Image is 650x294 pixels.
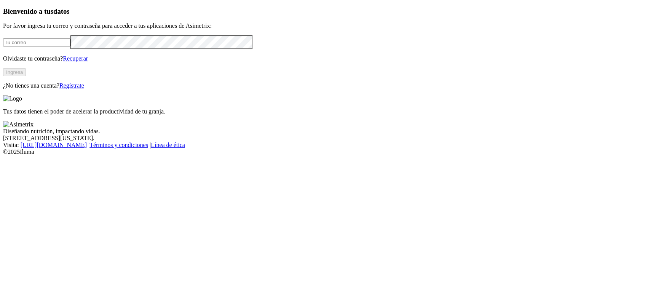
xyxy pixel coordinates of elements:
[63,55,88,62] a: Recuperar
[3,55,647,62] p: Olvidaste tu contraseña?
[3,68,26,76] button: Ingresa
[21,142,87,148] a: [URL][DOMAIN_NAME]
[3,121,34,128] img: Asimetrix
[59,82,84,89] a: Regístrate
[3,7,647,16] h3: Bienvenido a tus
[3,38,70,46] input: Tu correo
[53,7,70,15] span: datos
[151,142,185,148] a: Línea de ética
[89,142,148,148] a: Términos y condiciones
[3,82,647,89] p: ¿No tienes una cuenta?
[3,135,647,142] div: [STREET_ADDRESS][US_STATE].
[3,142,647,149] div: Visita : | |
[3,108,647,115] p: Tus datos tienen el poder de acelerar la productividad de tu granja.
[3,149,647,155] div: © 2025 Iluma
[3,95,22,102] img: Logo
[3,128,647,135] div: Diseñando nutrición, impactando vidas.
[3,22,647,29] p: Por favor ingresa tu correo y contraseña para acceder a tus aplicaciones de Asimetrix:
